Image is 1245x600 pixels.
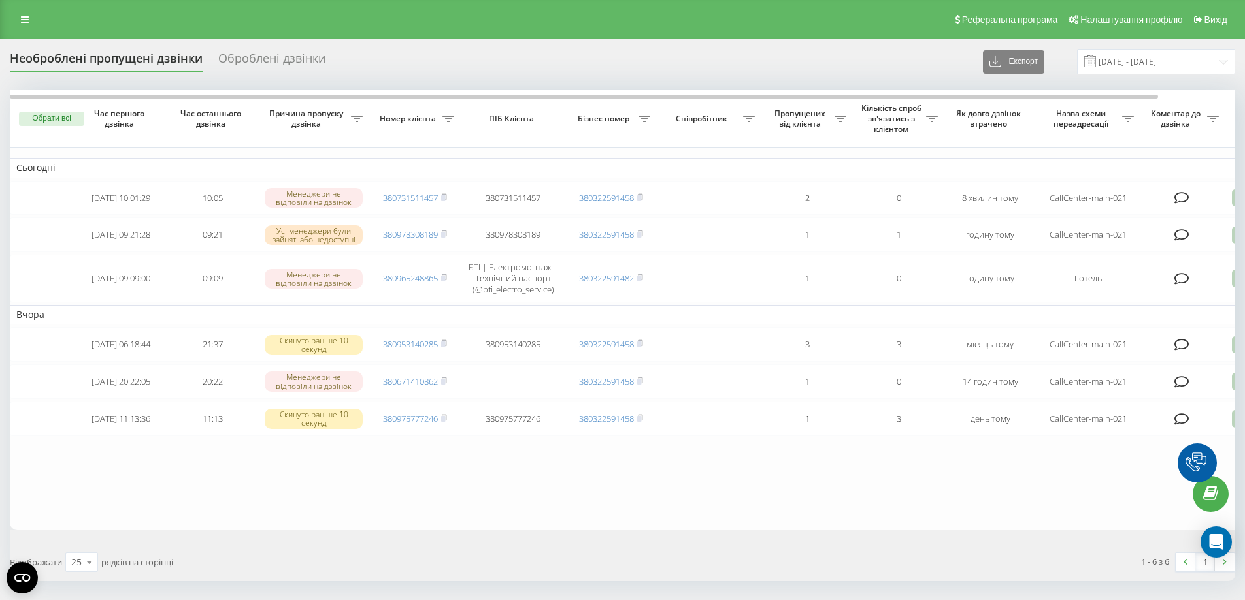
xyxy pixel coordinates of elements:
button: Обрати всі [19,112,84,126]
div: Скинуто раніше 10 секунд [265,409,363,428]
div: Менеджери не відповіли на дзвінок [265,371,363,391]
span: Як довго дзвінок втрачено [955,108,1025,129]
td: 0 [853,255,944,302]
span: Співробітник [663,114,743,124]
td: 2 [761,181,853,215]
div: Скинуто раніше 10 секунд [265,335,363,355]
button: Open CMP widget [7,562,38,593]
td: годину тому [944,255,1036,302]
td: 09:21 [167,217,258,252]
td: 1 [853,217,944,252]
td: 20:22 [167,364,258,399]
td: БТІ | Електромонтаж | Технічний паспорт (@bti_electro_service) [461,255,565,302]
td: CallCenter-main-021 [1036,364,1140,399]
td: 3 [853,327,944,362]
td: годину тому [944,217,1036,252]
td: 1 [761,402,853,436]
td: 0 [853,364,944,399]
div: Менеджери не відповіли на дзвінок [265,269,363,289]
td: 10:05 [167,181,258,215]
td: 380953140285 [461,327,565,362]
td: 21:37 [167,327,258,362]
td: 3 [853,402,944,436]
td: 380975777246 [461,402,565,436]
td: 1 [761,217,853,252]
td: 380978308189 [461,217,565,252]
td: 09:09 [167,255,258,302]
span: Час останнього дзвінка [177,108,248,129]
td: [DATE] 09:09:00 [75,255,167,302]
a: 380953140285 [383,338,438,350]
span: Причина пропуску дзвінка [265,108,351,129]
a: 380322591458 [579,413,634,424]
td: 8 хвилин тому [944,181,1036,215]
span: Вихід [1204,14,1227,25]
a: 380322591458 [579,375,634,387]
span: Коментар до дзвінка [1147,108,1207,129]
span: рядків на сторінці [101,556,173,568]
div: Open Intercom Messenger [1201,526,1232,558]
span: Пропущених від клієнта [768,108,835,129]
span: Реферальна програма [962,14,1058,25]
td: 14 годин тому [944,364,1036,399]
div: Оброблені дзвінки [218,52,325,72]
span: Бізнес номер [572,114,639,124]
span: Відображати [10,556,62,568]
td: [DATE] 10:01:29 [75,181,167,215]
span: ПІБ Клієнта [472,114,554,124]
span: Назва схеми переадресації [1042,108,1122,129]
span: Кількість спроб зв'язатись з клієнтом [859,103,926,134]
a: 1 [1195,553,1215,571]
button: Експорт [983,50,1044,74]
div: Усі менеджери були зайняті або недоступні [265,225,363,245]
td: 1 [761,364,853,399]
td: 1 [761,255,853,302]
div: 1 - 6 з 6 [1141,555,1169,568]
a: 380322591458 [579,338,634,350]
div: Необроблені пропущені дзвінки [10,52,203,72]
td: місяць тому [944,327,1036,362]
td: [DATE] 06:18:44 [75,327,167,362]
td: CallCenter-main-021 [1036,402,1140,436]
a: 380978308189 [383,229,438,240]
div: 25 [71,556,82,569]
td: CallCenter-main-021 [1036,327,1140,362]
td: 11:13 [167,402,258,436]
span: Номер клієнта [376,114,442,124]
td: 380731511457 [461,181,565,215]
td: CallCenter-main-021 [1036,181,1140,215]
td: 0 [853,181,944,215]
a: 380731511457 [383,192,438,204]
td: [DATE] 09:21:28 [75,217,167,252]
td: 3 [761,327,853,362]
td: CallCenter-main-021 [1036,217,1140,252]
td: Готель [1036,255,1140,302]
a: 380975777246 [383,413,438,424]
a: 380322591458 [579,192,634,204]
a: 380322591458 [579,229,634,240]
td: день тому [944,402,1036,436]
span: Налаштування профілю [1080,14,1182,25]
td: [DATE] 20:22:05 [75,364,167,399]
span: Час першого дзвінка [86,108,156,129]
a: 380965248865 [383,272,438,284]
a: 380322591482 [579,272,634,284]
a: 380671410862 [383,375,438,387]
div: Менеджери не відповіли на дзвінок [265,188,363,208]
td: [DATE] 11:13:36 [75,402,167,436]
